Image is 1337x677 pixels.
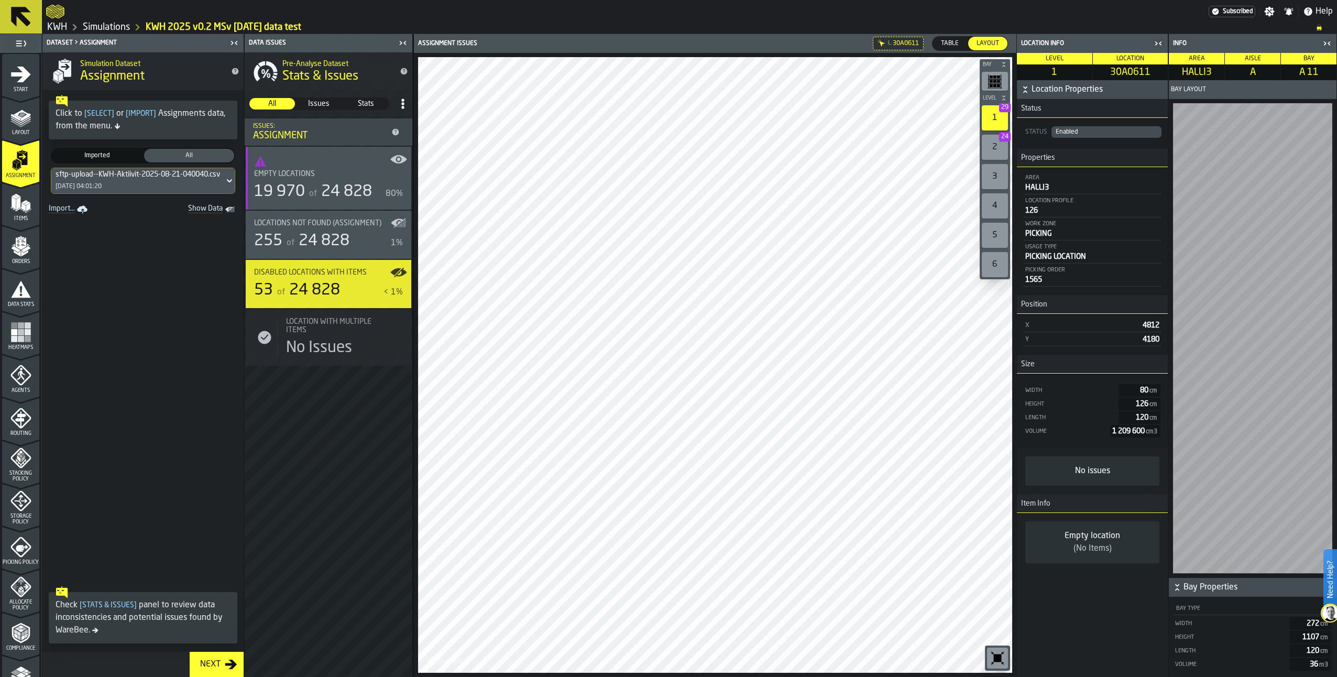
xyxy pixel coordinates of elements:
div: Hide filter [878,39,886,48]
div: Issues: [253,123,387,130]
div: stat-Location with multiple Items [246,309,411,366]
div: RAW: 1209600 [1024,425,1160,438]
li: menu Agents [2,355,39,397]
div: 4 [982,193,1008,219]
span: Import [124,110,158,117]
span: m3 [1319,662,1328,668]
span: HALLI3 [1171,67,1222,78]
span: of [309,190,317,198]
label: button-switch-multi-Layout [968,36,1008,51]
h3: title-section-Position [1017,295,1168,314]
div: stat-Disabled locations with Items [246,260,411,308]
span: 36 [1310,661,1329,668]
div: 5 [982,223,1008,248]
span: 24 828 [321,184,372,200]
label: button-switch-multi-Table [932,36,968,51]
span: 272 [1307,620,1329,627]
div: < 1% [383,286,403,299]
label: button-toggle-Settings [1260,6,1279,17]
div: Picking Order [1025,267,1159,274]
div: DropdownMenuValue-ce4af929-4aeb-4ae4-a15b-a8985aa637b0[DATE] 04:01:20 [51,168,235,194]
div: 53 [254,281,273,300]
span: cm [1320,621,1328,627]
span: 126 [1136,400,1158,408]
span: Issues [297,99,341,109]
div: StatList-item-Width [1024,384,1160,397]
div: Length [1174,648,1285,654]
div: StatList-item-Length [1174,645,1331,657]
span: [ [84,110,87,117]
li: menu Items [2,183,39,225]
label: button-switch-multi-Imported [51,148,143,163]
div: Assignment [253,130,387,141]
div: stat-Locations not found (Assignment) [246,211,411,259]
span: 1 209 600 [1112,428,1158,435]
div: StatList-item-Bay Type [1173,601,1332,615]
span: cm [1320,648,1328,654]
label: button-toggle-Show on Map [390,211,407,232]
span: Empty locations [254,170,315,178]
span: Level [981,95,999,101]
span: Layout [972,39,1003,48]
span: 4812 [1143,322,1159,329]
li: menu Orders [2,226,39,268]
span: Stacking Policy [2,471,39,482]
header: Location Info [1017,34,1168,53]
div: Title [254,268,403,277]
div: button-toolbar-undefined [980,70,1010,93]
div: Empty location [1034,530,1151,542]
li: menu Stacking Policy [2,441,39,483]
div: Volume [1174,661,1285,668]
div: StatList-item-Volume [1174,658,1331,671]
div: StatList-item-Volume [1024,425,1160,438]
span: cm [1320,635,1328,641]
span: cm3 [1146,429,1157,435]
li: menu Allocate Policy [2,570,39,612]
div: thumb [144,149,234,162]
li: menu Layout [2,97,39,139]
div: 2 [982,135,1008,160]
div: Title [254,219,390,227]
div: (No Items) [1034,542,1151,555]
div: Usage Type [1025,244,1159,250]
div: StatList-item-Work Zone [1023,217,1161,241]
span: 1565 [1025,276,1042,283]
span: Stats & Issues [282,68,358,85]
span: Position [1017,300,1047,309]
div: Menu Subscription [1209,6,1255,17]
span: 126 [1025,207,1038,214]
span: Agents [2,388,39,394]
span: Subscribed [1223,8,1253,15]
div: No issues [1034,465,1151,477]
span: 30A0611 [1095,67,1166,78]
li: menu Storage Policy [2,484,39,526]
div: DropdownMenuValue-Enabled [1056,128,1157,136]
div: DropdownMenuValue-ce4af929-4aeb-4ae4-a15b-a8985aa637b0 [56,170,220,179]
div: button-toolbar-undefined [985,646,1010,671]
div: Title [254,170,390,178]
div: title-Assignment [42,52,244,90]
div: Height [1024,401,1114,408]
span: 120 [1136,414,1158,421]
li: menu Compliance [2,613,39,654]
div: Title [286,318,403,334]
span: cm [1149,388,1157,394]
span: 29 [999,103,1011,112]
label: button-switch-multi-Issues [295,97,342,110]
div: button-toolbar-undefined [980,103,1010,133]
span: Layout [2,130,39,136]
div: button-toolbar-undefined [980,191,1010,221]
div: button-toolbar-undefined [980,133,1010,162]
div: Status [1023,128,1049,136]
header: Data Issues [245,34,412,52]
span: Area [1189,56,1205,62]
div: StatList-item-Usage Type [1023,241,1161,264]
li: menu Routing [2,398,39,440]
span: Level [1046,56,1064,62]
span: 24 [999,132,1011,141]
span: Start [2,87,39,93]
div: 1 [982,105,1008,130]
a: logo-header [420,650,479,671]
div: Volume [1024,428,1106,435]
span: Table [937,39,963,48]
